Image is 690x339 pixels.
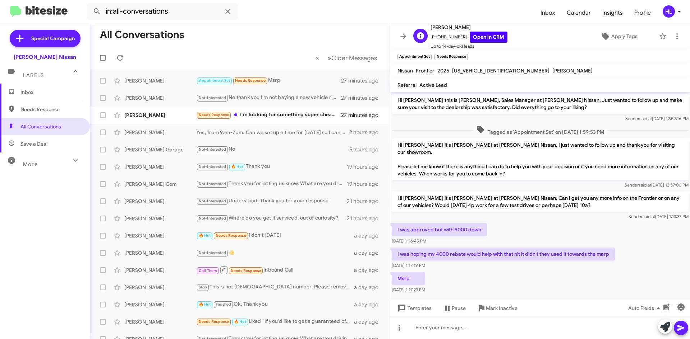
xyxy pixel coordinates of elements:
[331,54,377,62] span: Older Messages
[124,94,196,102] div: [PERSON_NAME]
[216,302,231,307] span: Finished
[124,198,196,205] div: [PERSON_NAME]
[473,125,607,136] span: Tagged as 'Appointment Set' on [DATE] 1:59:53 PM
[347,180,384,188] div: 19 hours ago
[199,302,211,307] span: 🔥 Hot
[124,112,196,119] div: [PERSON_NAME]
[196,317,354,326] div: Liked “If you'd like to get a guaranteed offer, just let me know of a time/day that works for you...
[124,284,196,291] div: [PERSON_NAME]
[196,76,341,85] div: Msrp
[124,249,196,256] div: [PERSON_NAME]
[625,182,689,188] span: Sender [DATE] 12:57:06 PM
[347,198,384,205] div: 21 hours ago
[196,214,347,222] div: Where do you get it serviced, out of curiosity?
[124,129,196,136] div: [PERSON_NAME]
[199,199,226,203] span: Not-Interested
[396,302,432,315] span: Templates
[20,123,61,130] span: All Conversations
[196,283,354,291] div: This is not [DEMOGRAPHIC_DATA] number. Please remove from your call list.
[628,302,663,315] span: Auto Fields
[597,3,629,23] a: Insights
[663,5,675,18] div: HL
[390,302,437,315] button: Templates
[452,302,466,315] span: Pause
[196,265,354,274] div: Inbound Call
[535,3,561,23] a: Inbox
[431,32,507,43] span: [PHONE_NUMBER]
[629,3,657,23] span: Profile
[23,161,38,168] span: More
[486,302,517,315] span: Mark Inactive
[582,30,655,43] button: Apply Tags
[196,129,349,136] div: Yes, from 9am-7pm. Can we set up a time for [DATE] so I can have the Q50s cooled down and ready f...
[431,43,507,50] span: Up to 14-day-old leads
[392,223,487,236] p: I was approved but with 9000 down
[431,23,507,32] span: [PERSON_NAME]
[199,78,230,83] span: Appointment Set
[392,263,425,268] span: [DATE] 1:17:19 PM
[199,250,226,255] span: Not-Interested
[397,54,432,60] small: Appointment Set
[100,29,184,41] h1: All Conversations
[397,67,413,74] span: Nissan
[199,319,229,324] span: Needs Response
[124,163,196,170] div: [PERSON_NAME]
[392,94,689,114] p: Hi [PERSON_NAME] this is [PERSON_NAME], Sales Manager at [PERSON_NAME] Nissan. Just wanted to fol...
[327,53,331,62] span: »
[199,285,207,289] span: Stop
[196,163,347,171] div: Thank you
[10,30,80,47] a: Special Campaign
[87,3,238,20] input: Search
[124,77,196,84] div: [PERSON_NAME]
[196,300,354,309] div: Ok. Thank you
[196,197,347,205] div: Understood. Thank you for your response.
[323,51,381,65] button: Next
[124,318,196,325] div: [PERSON_NAME]
[315,53,319,62] span: «
[392,192,689,212] p: Hi [PERSON_NAME] it's [PERSON_NAME] at [PERSON_NAME] Nissan. Can I get you any more info on the F...
[354,267,384,274] div: a day ago
[392,138,689,180] p: Hi [PERSON_NAME] it's [PERSON_NAME] at [PERSON_NAME] Nissan. I just wanted to follow up and thank...
[23,72,44,79] span: Labels
[231,268,261,273] span: Needs Response
[124,146,196,153] div: [PERSON_NAME] Garage
[416,67,434,74] span: Frontier
[434,54,468,60] small: Needs Response
[199,268,217,273] span: Call Them
[622,302,668,315] button: Auto Fields
[470,32,507,43] a: Open in CRM
[561,3,597,23] span: Calendar
[354,232,384,239] div: a day ago
[341,77,384,84] div: 27 minutes ago
[639,182,651,188] span: said at
[354,284,384,291] div: a day ago
[419,82,447,88] span: Active Lead
[14,53,76,61] div: [PERSON_NAME] Nissan
[124,267,196,274] div: [PERSON_NAME]
[643,214,655,219] span: said at
[234,319,246,324] span: 🔥 Hot
[199,233,211,238] span: 🔥 Hot
[31,35,75,42] span: Special Campaign
[349,129,384,136] div: 2 hours ago
[392,272,425,285] p: Msrp
[199,216,226,221] span: Not-Interested
[124,232,196,239] div: [PERSON_NAME]
[392,238,426,244] span: [DATE] 1:16:45 PM
[196,145,349,154] div: No
[199,147,226,152] span: Not-Interested
[354,318,384,325] div: a day ago
[196,180,347,188] div: Thank you for letting us know. What are you driving these days?
[199,95,226,100] span: Not-Interested
[124,215,196,222] div: [PERSON_NAME]
[341,112,384,119] div: 27 minutes ago
[199,113,229,117] span: Needs Response
[611,30,638,43] span: Apply Tags
[471,302,523,315] button: Mark Inactive
[341,94,384,102] div: 27 minutes ago
[347,215,384,222] div: 21 hours ago
[349,146,384,153] div: 5 hours ago
[392,287,425,292] span: [DATE] 1:17:23 PM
